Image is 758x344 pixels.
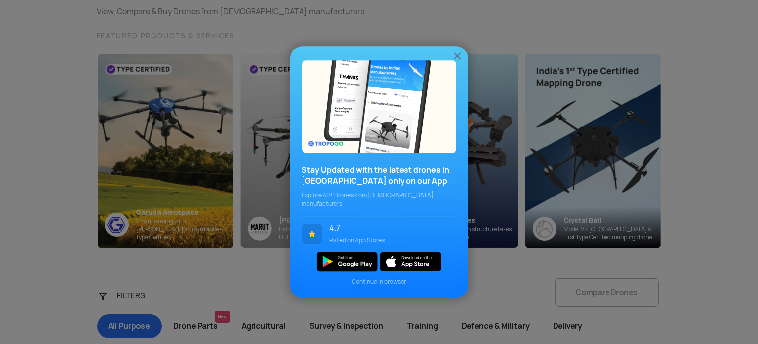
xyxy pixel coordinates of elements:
[317,252,378,271] img: img_playstore.png
[302,165,456,187] h3: Stay Updated with the latest drones in [GEOGRAPHIC_DATA] only on our App
[302,224,322,244] img: ic_star.svg
[302,277,456,286] span: Continue in browser
[380,252,441,271] img: ios_new.svg
[330,236,449,245] span: Rated on App Stores
[452,50,463,62] img: ic_close.png
[330,224,449,233] span: 4.7
[302,60,456,153] img: bg_popupSky.png
[302,191,456,208] span: Explore 40+ Drones from [DEMOGRAPHIC_DATA] manufacturers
